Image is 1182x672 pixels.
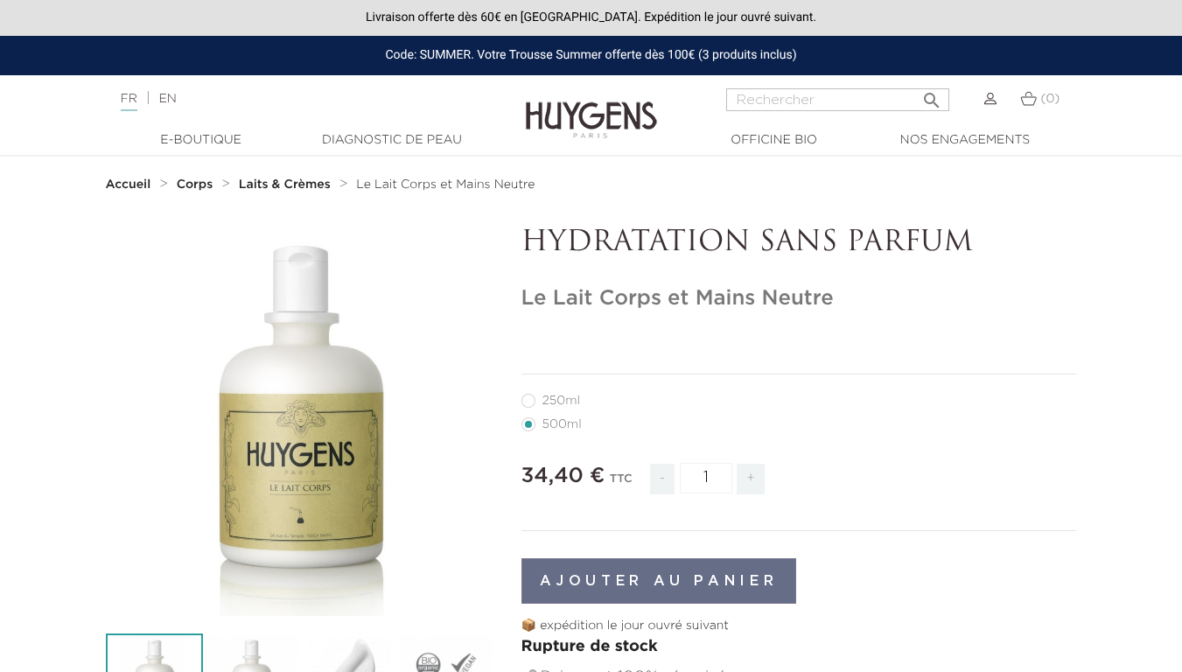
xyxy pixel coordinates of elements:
a: Accueil [106,178,155,192]
div: | [112,88,479,109]
span: 34,40 € [521,465,605,486]
input: Quantité [680,463,732,493]
a: FR [121,93,137,111]
strong: Corps [177,178,213,191]
span: - [650,464,675,494]
p: 📦 expédition le jour ouvré suivant [521,617,1077,635]
span: + [737,464,765,494]
a: Nos engagements [878,131,1053,150]
span: (0) [1040,93,1060,105]
a: Laits & Crèmes [239,178,335,192]
div: TTC [610,460,633,507]
a: EN [158,93,176,105]
a: E-Boutique [114,131,289,150]
span: Le Lait Corps et Mains Neutre [356,178,535,191]
h1: Le Lait Corps et Mains Neutre [521,286,1077,311]
p: HYDRATATION SANS PARFUM [521,227,1077,260]
input: Rechercher [726,88,949,111]
strong: Laits & Crèmes [239,178,331,191]
a: Diagnostic de peau [304,131,479,150]
button:  [916,83,948,107]
label: 250ml [521,394,601,408]
i:  [921,85,942,106]
a: Corps [177,178,217,192]
a: Officine Bio [687,131,862,150]
a: Le Lait Corps et Mains Neutre [356,178,535,192]
button: Ajouter au panier [521,558,797,604]
span: Rupture de stock [521,639,658,654]
img: Huygens [526,73,657,141]
strong: Accueil [106,178,151,191]
label: 500ml [521,417,603,431]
